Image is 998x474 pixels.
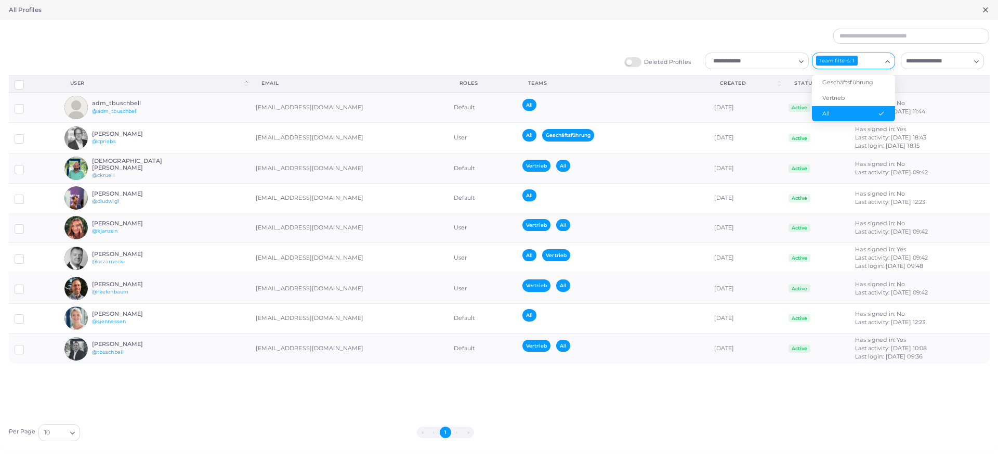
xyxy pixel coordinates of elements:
[448,303,517,333] td: Default
[250,303,448,333] td: [EMAIL_ADDRESS][DOMAIN_NAME]
[855,344,927,352] span: Last activity: [DATE] 10:08
[855,190,905,197] span: Has signed in: No
[448,242,517,274] td: User
[789,104,810,112] span: Active
[789,134,810,142] span: Active
[789,254,810,262] span: Active
[92,100,168,107] h6: adm_tbuschbell
[522,99,536,111] span: All
[708,274,783,303] td: [DATE]
[855,246,906,253] span: Has signed in: Yes
[250,153,448,183] td: [EMAIL_ADDRESS][DOMAIN_NAME]
[708,242,783,274] td: [DATE]
[448,183,517,213] td: Default
[522,189,536,201] span: All
[855,289,928,296] span: Last activity: [DATE] 09:42
[448,274,517,303] td: User
[855,280,905,288] span: Has signed in: No
[522,219,550,231] span: Vertrieb
[855,254,928,261] span: Last activity: [DATE] 09:42
[624,57,691,67] label: Deleted Profiles
[556,340,570,352] span: All
[522,309,536,321] span: All
[250,333,448,364] td: [EMAIL_ADDRESS][DOMAIN_NAME]
[901,53,984,69] div: Search for option
[708,122,783,153] td: [DATE]
[855,262,923,270] span: Last login: [DATE] 09:48
[720,80,776,87] div: Created
[859,55,881,67] input: Search for option
[261,80,437,87] div: Email
[855,125,906,133] span: Has signed in: Yes
[708,183,783,213] td: [DATE]
[448,333,517,364] td: Default
[440,427,451,438] button: Go to page 1
[812,75,895,91] li: Geschäftsführung
[522,160,550,172] span: Vertrieb
[250,242,448,274] td: [EMAIL_ADDRESS][DOMAIN_NAME]
[855,142,920,149] span: Last login: [DATE] 18:15
[708,333,783,364] td: [DATE]
[794,80,842,87] div: Status
[816,56,858,66] div: Team filters: 1
[855,228,928,235] span: Last activity: [DATE] 09:42
[855,220,905,227] span: Has signed in: No
[812,106,895,122] li: All
[855,169,928,176] span: Last activity: [DATE] 09:42
[789,344,810,353] span: Active
[250,274,448,303] td: [EMAIL_ADDRESS][DOMAIN_NAME]
[448,153,517,183] td: Default
[522,129,536,141] span: All
[448,93,517,123] td: Default
[250,93,448,123] td: [EMAIL_ADDRESS][DOMAIN_NAME]
[556,219,570,231] span: All
[708,93,783,123] td: [DATE]
[861,80,978,87] div: activity
[708,213,783,242] td: [DATE]
[855,353,923,360] span: Last login: [DATE] 09:36
[459,80,505,87] div: Roles
[542,129,594,141] span: Geschäftsführung
[92,251,168,258] h6: [PERSON_NAME]
[250,122,448,153] td: [EMAIL_ADDRESS][DOMAIN_NAME]
[92,131,168,137] h6: [PERSON_NAME]
[556,279,570,291] span: All
[708,303,783,333] td: [DATE]
[92,341,168,348] h6: [PERSON_NAME]
[710,55,795,67] input: Search for option
[556,160,570,172] span: All
[812,91,895,106] li: Vertrieb
[92,311,168,317] h6: [PERSON_NAME]
[789,194,810,202] span: Active
[855,318,925,326] span: Last activity: [DATE] 12:23
[528,80,697,87] div: Teams
[855,310,905,317] span: Has signed in: No
[92,158,168,171] h6: [DEMOGRAPHIC_DATA][PERSON_NAME]
[542,249,570,261] span: Vertrieb
[92,190,168,197] h6: [PERSON_NAME]
[705,53,809,69] div: Search for option
[855,336,906,343] span: Has signed in: Yes
[70,80,243,87] div: User
[902,55,970,67] input: Search for option
[250,183,448,213] td: [EMAIL_ADDRESS][DOMAIN_NAME]
[522,249,536,261] span: All
[789,284,810,292] span: Active
[522,340,550,352] span: Vertrieb
[789,224,810,232] span: Active
[92,281,168,288] h6: [PERSON_NAME]
[812,53,895,69] div: Search for option
[250,213,448,242] td: [EMAIL_ADDRESS][DOMAIN_NAME]
[92,220,168,227] h6: [PERSON_NAME]
[855,160,905,168] span: Has signed in: No
[448,213,517,242] td: User
[789,164,810,173] span: Active
[522,279,550,291] span: Vertrieb
[708,153,783,183] td: [DATE]
[448,122,517,153] td: User
[855,134,926,141] span: Last activity: [DATE] 18:43
[83,427,808,438] ul: Pagination
[855,198,925,206] span: Last activity: [DATE] 12:23
[789,314,810,322] span: Active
